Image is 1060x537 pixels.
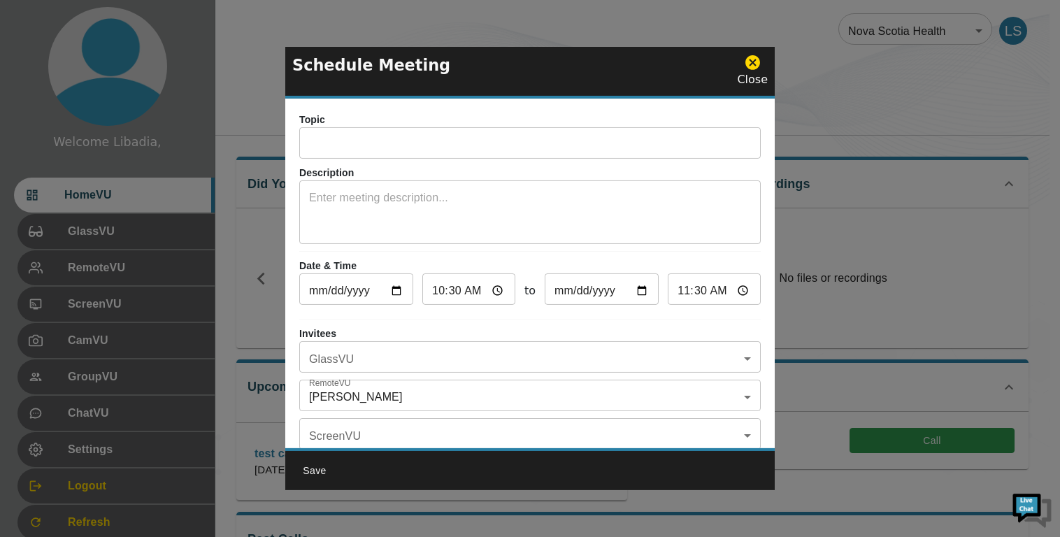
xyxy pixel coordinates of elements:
button: Save [292,458,337,484]
p: Date & Time [299,259,761,273]
p: Topic [299,113,761,127]
div: Close [737,54,768,88]
p: Invitees [299,327,761,341]
span: We're online! [81,176,193,317]
div: ​ [299,345,761,373]
div: Minimize live chat window [229,7,263,41]
p: Description [299,166,761,180]
img: d_736959983_company_1615157101543_736959983 [24,65,59,100]
span: to [524,282,536,299]
textarea: Type your message and hit 'Enter' [7,382,266,431]
div: ​ [299,422,761,450]
div: [PERSON_NAME] [299,383,761,411]
p: Schedule Meeting [292,54,450,78]
div: Chat with us now [73,73,235,92]
img: Chat Widget [1011,488,1053,530]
